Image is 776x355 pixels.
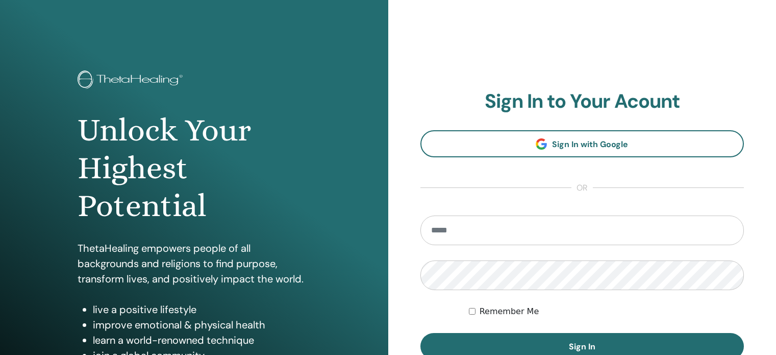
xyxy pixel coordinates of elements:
[93,317,311,333] li: improve emotional & physical health
[93,333,311,348] li: learn a world-renowned technique
[78,111,311,225] h1: Unlock Your Highest Potential
[571,182,593,194] span: or
[552,139,628,150] span: Sign In with Google
[78,241,311,287] p: ThetaHealing empowers people of all backgrounds and religions to find purpose, transform lives, a...
[569,341,595,352] span: Sign In
[480,305,539,318] label: Remember Me
[93,302,311,317] li: live a positive lifestyle
[469,305,744,318] div: Keep me authenticated indefinitely or until I manually logout
[420,90,744,113] h2: Sign In to Your Acount
[420,130,744,157] a: Sign In with Google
